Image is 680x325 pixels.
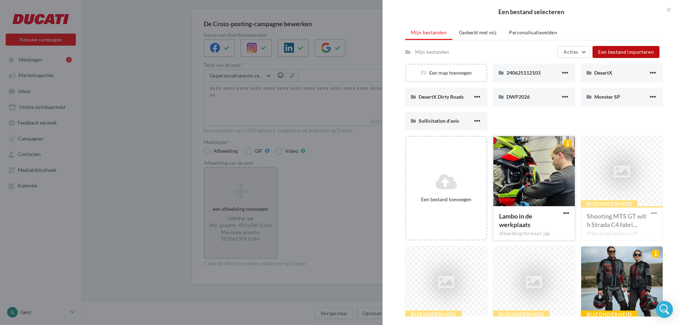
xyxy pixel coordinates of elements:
span: Sollicitation d'avis [419,118,459,124]
span: Acties [563,49,578,55]
span: 240625112103 [506,70,540,76]
span: Mijn bestanden [411,29,447,35]
span: Een bestand importeren [598,49,654,55]
div: Een bestand toevoegen [409,196,483,203]
div: Afbeeldingsformaat: jpg [499,231,569,237]
span: DWP2026 [506,94,530,100]
div: Een map toevoegen [406,69,486,76]
span: Lambo in de werkplaats [499,212,532,228]
div: Bijzonderheid [581,311,637,318]
button: Acties [557,46,590,58]
span: Gedeeld met mij [459,29,497,35]
h2: Een bestand selecteren [394,8,669,15]
span: DesertX Dirty Roads [419,94,464,100]
div: Mijn bestanden [415,48,449,56]
span: Personalisatievelden [509,29,557,35]
span: DesertX [594,70,612,76]
div: Open Intercom Messenger [656,301,673,318]
button: Een bestand importeren [593,46,659,58]
span: Monster SP [594,94,620,100]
